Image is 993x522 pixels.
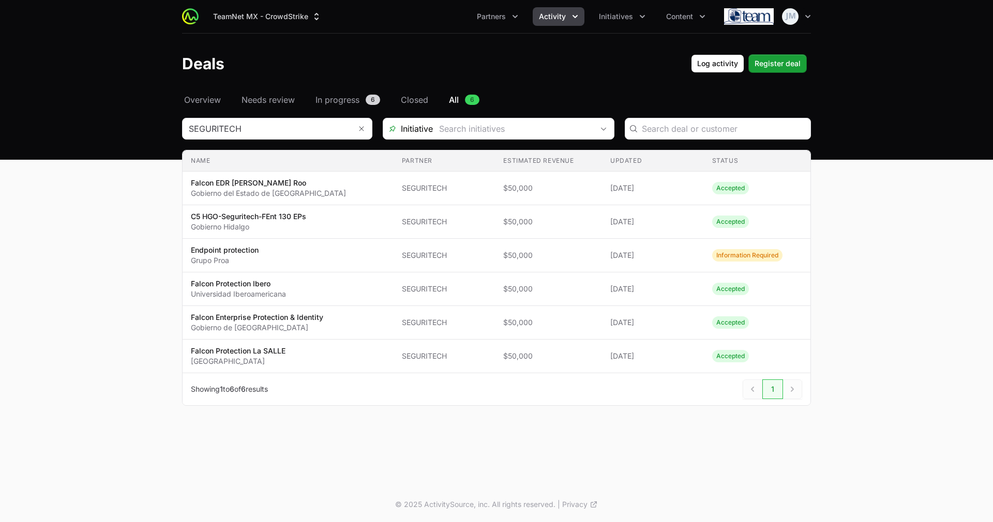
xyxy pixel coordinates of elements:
[433,118,593,139] input: Search initiatives
[182,118,811,406] section: Deals Filters
[533,7,584,26] div: Activity menu
[230,385,234,393] span: 6
[351,118,372,139] button: Remove
[449,94,459,106] span: All
[762,379,783,399] span: 1
[191,323,323,333] p: Gobierno de [GEOGRAPHIC_DATA]
[610,250,696,260] span: [DATE]
[394,150,495,172] th: Partner
[642,122,804,135] input: Search deal or customer
[503,217,594,227] span: $50,000
[666,11,693,22] span: Content
[593,7,652,26] button: Initiatives
[447,94,482,106] a: All6
[184,94,221,106] span: Overview
[182,8,199,25] img: ActivitySource
[471,7,524,26] button: Partners
[477,11,506,22] span: Partners
[471,7,524,26] div: Partners menu
[220,385,223,393] span: 1
[724,6,774,27] img: TeamNet MX
[366,95,380,105] span: 6
[503,250,594,260] span: $50,000
[533,7,584,26] button: Activity
[191,384,268,394] p: Showing to of results
[660,7,712,26] div: Content menu
[182,94,223,106] a: Overview
[503,317,594,328] span: $50,000
[610,317,696,328] span: [DATE]
[191,289,286,299] p: Universidad Iberoamericana
[782,8,799,25] img: Juan Manuel Zuleta
[503,351,594,361] span: $50,000
[402,351,487,361] span: SEGURITECH
[383,122,433,135] span: Initiative
[191,356,285,366] p: [GEOGRAPHIC_DATA]
[401,94,428,106] span: Closed
[610,183,696,193] span: [DATE]
[242,94,295,106] span: Needs review
[748,54,807,73] button: Register deal
[610,351,696,361] span: [DATE]
[241,385,246,393] span: 6
[395,499,555,510] p: © 2025 ActivitySource, inc. All rights reserved.
[182,54,224,73] h1: Deals
[207,7,328,26] button: TeamNet MX - CrowdStrike
[704,150,810,172] th: Status
[315,94,359,106] span: In progress
[402,317,487,328] span: SEGURITECH
[182,94,811,106] nav: Deals navigation
[402,284,487,294] span: SEGURITECH
[503,284,594,294] span: $50,000
[191,279,286,289] p: Falcon Protection Ibero
[191,211,306,222] p: C5 HGO-Seguritech-FEnt 130 EPs
[183,150,394,172] th: Name
[402,217,487,227] span: SEGURITECH
[660,7,712,26] button: Content
[207,7,328,26] div: Supplier switch menu
[610,284,696,294] span: [DATE]
[313,94,382,106] a: In progress6
[691,54,744,73] button: Log activity
[593,118,614,139] div: Open
[593,7,652,26] div: Initiatives menu
[191,255,259,266] p: Grupo Proa
[191,312,323,323] p: Falcon Enterprise Protection & Identity
[191,245,259,255] p: Endpoint protection
[191,178,346,188] p: Falcon EDR [PERSON_NAME] Roo
[503,183,594,193] span: $50,000
[191,346,285,356] p: Falcon Protection La SALLE
[562,499,598,510] a: Privacy
[402,183,487,193] span: SEGURITECH
[402,250,487,260] span: SEGURITECH
[191,222,306,232] p: Gobierno Hidalgo
[191,188,346,198] p: Gobierno del Estado de [GEOGRAPHIC_DATA]
[539,11,566,22] span: Activity
[755,57,801,70] span: Register deal
[183,118,351,139] input: Search partner
[239,94,297,106] a: Needs review
[399,94,430,106] a: Closed
[558,499,560,510] span: |
[495,150,602,172] th: Estimated revenue
[599,11,633,22] span: Initiatives
[602,150,704,172] th: Updated
[199,7,712,26] div: Main navigation
[465,95,479,105] span: 6
[697,57,738,70] span: Log activity
[691,54,807,73] div: Primary actions
[610,217,696,227] span: [DATE]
